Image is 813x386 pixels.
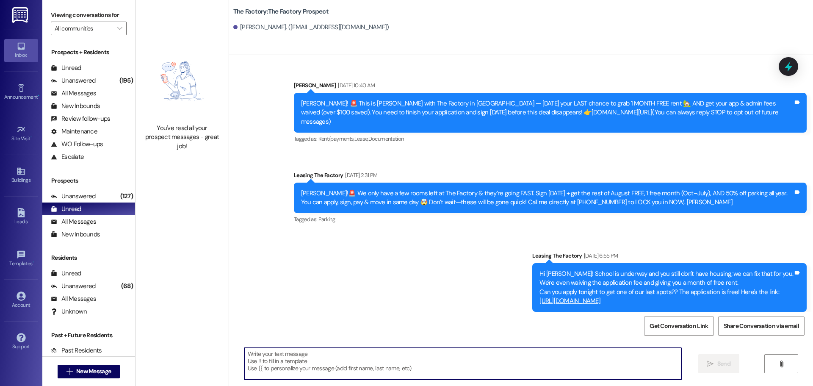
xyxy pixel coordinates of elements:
[301,189,793,207] div: [PERSON_NAME]!🚨 We only have a few rooms left at The Factory & they’re going FAST. Sign [DATE] + ...
[51,307,87,316] div: Unknown
[4,330,38,353] a: Support
[118,190,135,203] div: (127)
[55,22,113,35] input: All communities
[51,64,81,72] div: Unread
[51,127,97,136] div: Maintenance
[51,89,96,98] div: All Messages
[532,251,807,263] div: Leasing The Factory
[66,368,73,375] i: 
[51,217,96,226] div: All Messages
[4,39,38,62] a: Inbox
[336,81,375,90] div: [DATE] 10:40 AM
[318,135,354,142] span: Rent/payments ,
[42,48,135,57] div: Prospects + Residents
[51,294,96,303] div: All Messages
[707,361,713,367] i: 
[117,25,122,32] i: 
[301,99,793,126] div: [PERSON_NAME]! 🚨 This is [PERSON_NAME] with The Factory in [GEOGRAPHIC_DATA] — [DATE] your LAST c...
[42,176,135,185] div: Prospects
[343,171,377,180] div: [DATE] 2:31 PM
[42,253,135,262] div: Residents
[51,153,84,161] div: Escalate
[119,280,135,293] div: (68)
[51,230,100,239] div: New Inbounds
[12,7,30,23] img: ResiDesk Logo
[644,317,713,336] button: Get Conversation Link
[145,42,219,119] img: empty-state
[51,114,110,123] div: Review follow-ups
[233,7,329,16] b: The Factory: The Factory Prospect
[717,359,730,368] span: Send
[368,135,404,142] span: Documentation
[294,213,807,225] div: Tagged as:
[58,365,120,378] button: New Message
[4,122,38,145] a: Site Visit •
[51,192,96,201] div: Unanswered
[318,216,335,223] span: Parking
[724,322,799,330] span: Share Conversation via email
[4,205,38,228] a: Leads
[539,269,793,306] div: Hi [PERSON_NAME]! School is underway and you still don't have housing; we can fix that for you. W...
[51,140,103,149] div: WO Follow-ups
[76,367,111,376] span: New Message
[354,135,368,142] span: Lease ,
[650,322,708,330] span: Get Conversation Link
[4,247,38,270] a: Templates •
[718,317,805,336] button: Share Conversation via email
[4,164,38,187] a: Buildings
[42,331,135,340] div: Past + Future Residents
[117,74,135,87] div: (195)
[33,259,34,265] span: •
[38,93,39,99] span: •
[51,76,96,85] div: Unanswered
[51,8,127,22] label: Viewing conversations for
[698,354,739,373] button: Send
[145,124,219,151] div: You've read all your prospect messages - great job!
[582,251,618,260] div: [DATE] 6:55 PM
[51,269,81,278] div: Unread
[294,133,807,145] div: Tagged as:
[592,108,653,117] a: [DOMAIN_NAME][URL]
[4,289,38,312] a: Account
[539,297,600,305] a: [URL][DOMAIN_NAME]
[51,205,81,214] div: Unread
[51,102,100,111] div: New Inbounds
[30,134,32,140] span: •
[294,171,807,183] div: Leasing The Factory
[51,282,96,291] div: Unanswered
[294,81,807,93] div: [PERSON_NAME]
[233,23,389,32] div: [PERSON_NAME]. ([EMAIL_ADDRESS][DOMAIN_NAME])
[51,346,102,355] div: Past Residents
[778,361,785,367] i: 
